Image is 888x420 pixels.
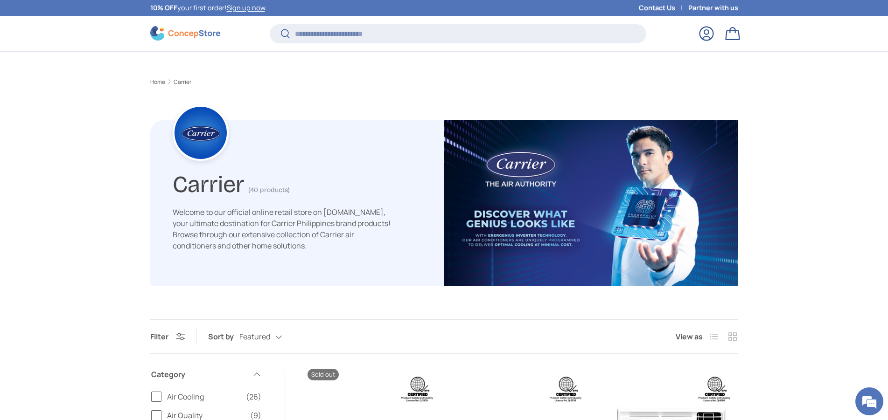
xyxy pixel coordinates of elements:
a: Contact Us [639,3,688,13]
span: (26) [246,391,261,402]
span: (40 products) [248,186,290,194]
strong: 10% OFF [150,3,177,12]
a: Partner with us [688,3,738,13]
img: ConcepStore [150,26,220,41]
span: Sold out [308,369,339,380]
span: Category [151,369,246,380]
a: Home [150,79,165,85]
button: Featured [239,329,301,345]
span: View as [676,331,703,342]
span: Featured [239,332,270,341]
span: Air Cooling [167,391,240,402]
nav: Breadcrumbs [150,78,738,86]
label: Sort by [208,331,239,342]
summary: Category [151,358,261,391]
a: Carrier [174,79,191,85]
button: Filter [150,331,185,342]
img: carrier-banner-image-concepstore [444,120,738,286]
a: Sign up now [227,3,265,12]
span: Filter [150,331,168,342]
p: your first order! . [150,3,267,13]
h1: Carrier [173,167,245,198]
p: Welcome to our official online retail store on [DOMAIN_NAME], your ultimate destination for Carri... [173,207,392,251]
